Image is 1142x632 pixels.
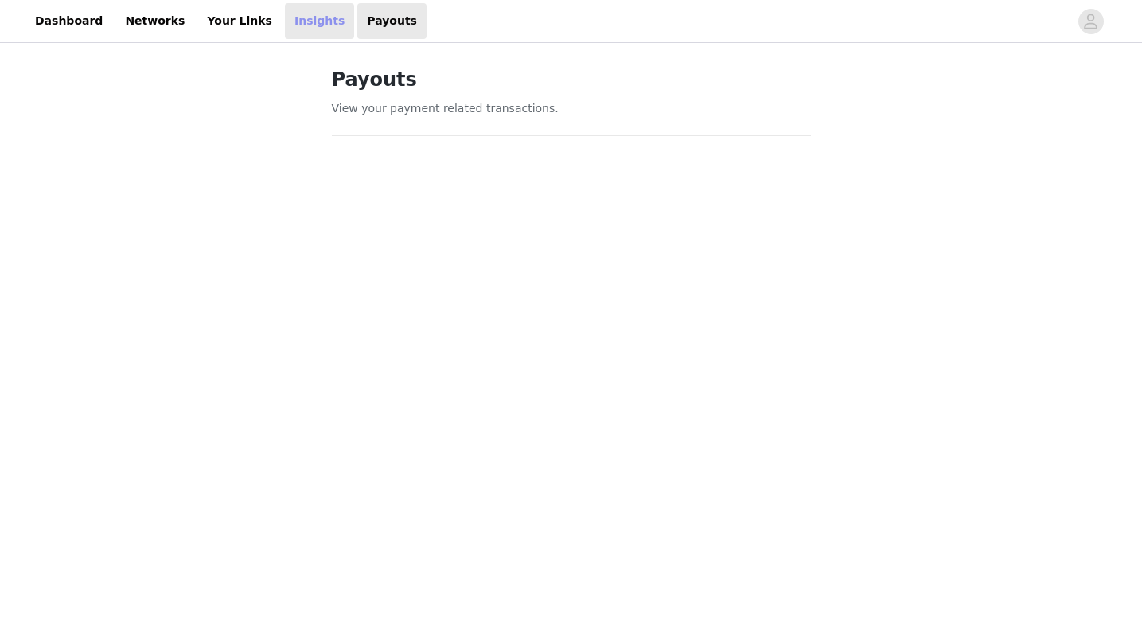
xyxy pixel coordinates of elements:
a: Payouts [357,3,427,39]
a: Dashboard [25,3,112,39]
a: Your Links [197,3,282,39]
a: Insights [285,3,354,39]
h1: Payouts [332,65,811,94]
p: View your payment related transactions. [332,100,811,117]
a: Networks [115,3,194,39]
div: avatar [1083,9,1098,34]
